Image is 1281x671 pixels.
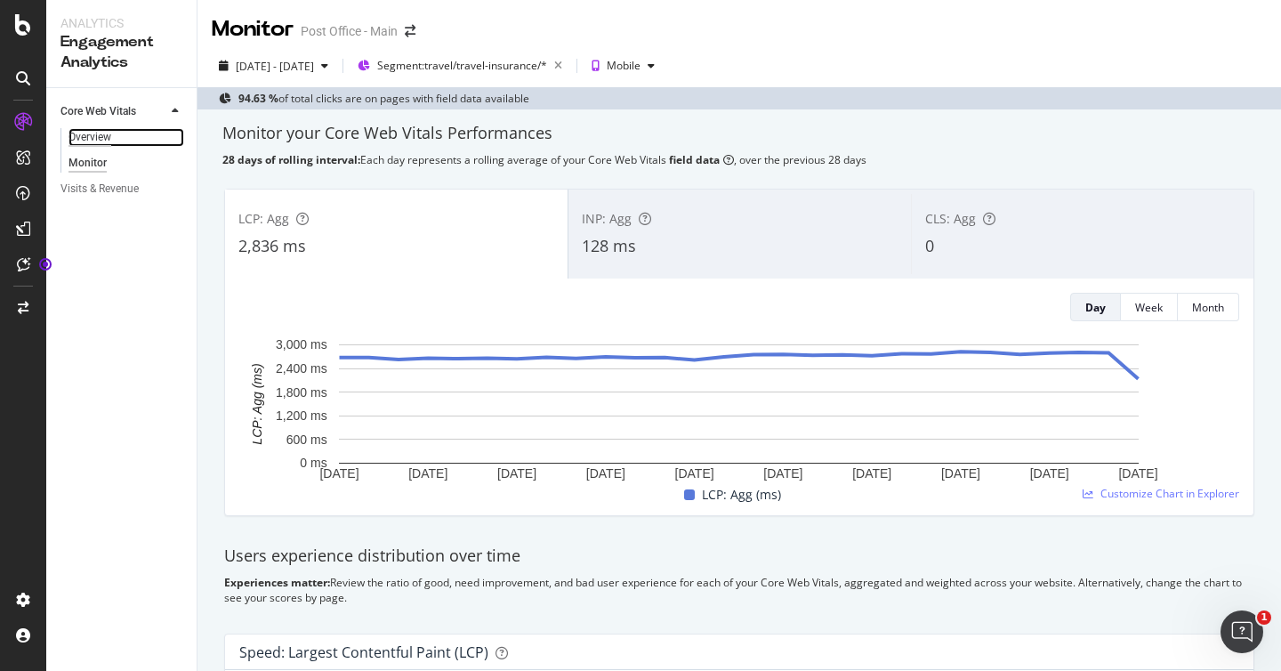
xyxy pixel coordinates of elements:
[68,154,107,173] div: Monitor
[276,385,327,400] text: 1,800 ms
[852,467,891,481] text: [DATE]
[236,59,314,74] span: [DATE] - [DATE]
[607,61,640,71] div: Mobile
[1100,486,1239,501] span: Customize Chart in Explorer
[224,575,1254,605] div: Review the ratio of good, need improvement, and bad user experience for each of your Core Web Vit...
[582,210,632,227] span: INP: Agg
[222,122,1256,145] div: Monitor your Core Web Vitals Performances
[60,14,182,32] div: Analytics
[669,152,720,167] b: field data
[925,235,934,256] span: 0
[238,91,529,106] div: of total clicks are on pages with field data available
[497,467,536,481] text: [DATE]
[68,128,184,147] a: Overview
[212,52,335,80] button: [DATE] - [DATE]
[350,52,569,80] button: Segment:travel/travel-insurance/*
[405,25,415,37] div: arrow-right-arrow-left
[300,457,326,471] text: 0 ms
[37,256,53,272] div: Tooltip anchor
[584,52,662,80] button: Mobile
[222,152,1256,167] div: Each day represents a rolling average of your Core Web Vitals , over the previous 28 days
[68,154,184,173] a: Monitor
[276,408,327,423] text: 1,200 ms
[675,467,714,481] text: [DATE]
[1178,293,1239,321] button: Month
[1083,486,1239,501] a: Customize Chart in Explorer
[702,484,781,505] span: LCP: Agg (ms)
[586,467,625,481] text: [DATE]
[239,643,488,661] div: Speed: Largest Contentful Paint (LCP)
[377,58,547,73] span: Segment: travel/travel-insurance/*
[60,32,182,73] div: Engagement Analytics
[60,180,139,198] div: Visits & Revenue
[212,14,294,44] div: Monitor
[1030,467,1069,481] text: [DATE]
[238,91,278,106] b: 94.63 %
[925,210,976,227] span: CLS: Agg
[238,235,306,256] span: 2,836 ms
[250,363,264,444] text: LCP: Agg (ms)
[408,467,447,481] text: [DATE]
[582,235,636,256] span: 128 ms
[1118,467,1157,481] text: [DATE]
[286,433,327,447] text: 600 ms
[60,102,136,121] div: Core Web Vitals
[276,361,327,376] text: 2,400 ms
[276,338,327,352] text: 3,000 ms
[60,102,166,121] a: Core Web Vitals
[224,545,1254,568] div: Users experience distribution over time
[301,22,398,40] div: Post Office - Main
[1085,300,1106,315] div: Day
[1257,610,1271,625] span: 1
[222,152,360,167] b: 28 days of rolling interval:
[60,180,184,198] a: Visits & Revenue
[319,467,359,481] text: [DATE]
[224,575,330,590] b: Experiences matter:
[1192,300,1224,315] div: Month
[239,335,1239,484] svg: A chart.
[1121,293,1178,321] button: Week
[1135,300,1163,315] div: Week
[68,128,111,147] div: Overview
[1221,610,1263,653] iframe: Intercom live chat
[763,467,802,481] text: [DATE]
[1070,293,1121,321] button: Day
[238,210,289,227] span: LCP: Agg
[941,467,980,481] text: [DATE]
